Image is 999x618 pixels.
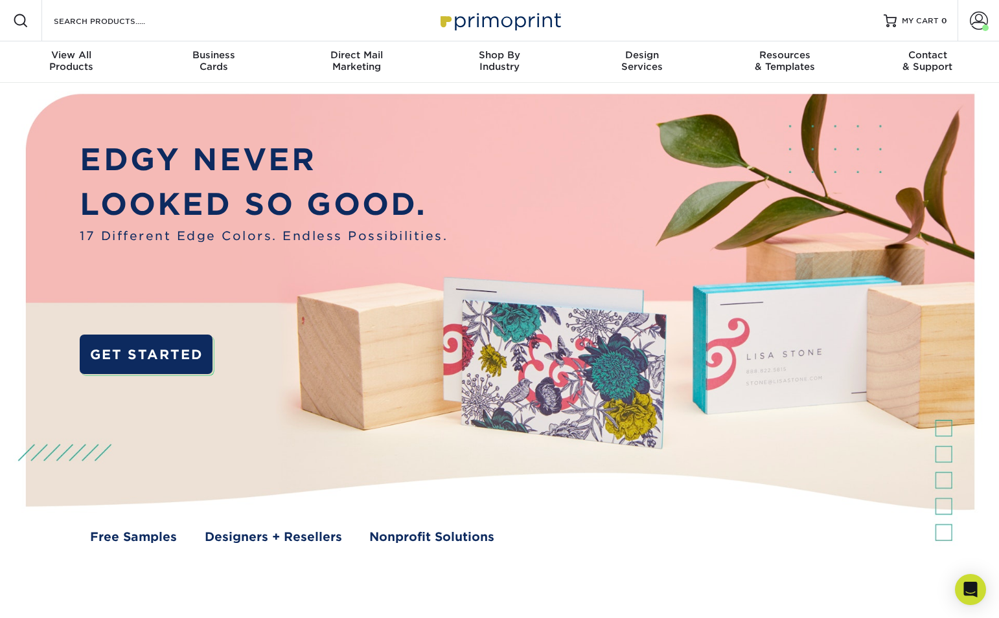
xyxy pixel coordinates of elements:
span: MY CART [902,16,939,27]
a: Shop ByIndustry [428,41,571,83]
a: BusinessCards [143,41,285,83]
span: Direct Mail [286,49,428,61]
span: 0 [941,16,947,25]
a: DesignServices [571,41,713,83]
div: & Support [856,49,999,72]
p: LOOKED SO GOOD. [80,182,448,226]
span: Design [571,49,713,61]
div: Cards [143,49,285,72]
p: EDGY NEVER [80,137,448,182]
img: Primoprint [435,6,564,34]
a: Direct MailMarketing [286,41,428,83]
span: Contact [856,49,999,61]
div: Open Intercom Messenger [955,574,986,605]
input: SEARCH PRODUCTS..... [52,13,179,28]
span: Shop By [428,49,571,61]
span: Resources [713,49,856,61]
span: 17 Different Edge Colors. Endless Possibilities. [80,227,448,245]
a: Designers + Resellers [205,528,342,546]
span: Business [143,49,285,61]
a: Resources& Templates [713,41,856,83]
div: Industry [428,49,571,72]
div: Marketing [286,49,428,72]
a: Contact& Support [856,41,999,83]
div: & Templates [713,49,856,72]
a: Free Samples [90,528,177,546]
a: Nonprofit Solutions [369,528,494,546]
a: GET STARTED [80,335,212,374]
div: Services [571,49,713,72]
